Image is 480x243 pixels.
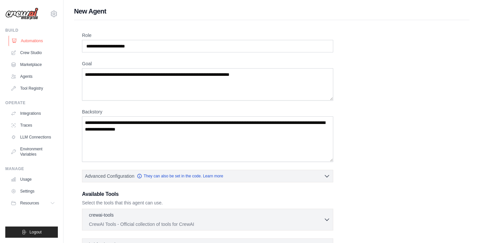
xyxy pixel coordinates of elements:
h3: Available Tools [82,190,333,198]
div: Operate [5,100,58,106]
a: Environment Variables [8,144,58,160]
div: Build [5,28,58,33]
button: crewai-tools CrewAI Tools - Official collection of tools for CrewAI [85,212,330,228]
a: Agents [8,71,58,82]
label: Role [82,32,333,39]
button: Logout [5,227,58,238]
a: Settings [8,186,58,197]
a: Integrations [8,108,58,119]
span: Advanced Configuration [85,173,134,179]
a: Automations [9,36,59,46]
img: Logo [5,8,38,20]
span: Resources [20,200,39,206]
a: They can also be set in the code. Learn more [137,173,223,179]
a: Marketplace [8,59,58,70]
a: Crew Studio [8,47,58,58]
div: Manage [5,166,58,171]
button: Resources [8,198,58,208]
p: Select the tools that this agent can use. [82,199,333,206]
label: Goal [82,60,333,67]
button: Advanced Configuration They can also be set in the code. Learn more [82,170,333,182]
a: Usage [8,174,58,185]
a: Tool Registry [8,83,58,94]
a: LLM Connections [8,132,58,142]
h1: New Agent [74,7,469,16]
label: Backstory [82,108,333,115]
span: Logout [29,229,42,235]
a: Traces [8,120,58,131]
p: crewai-tools [89,212,114,218]
p: CrewAI Tools - Official collection of tools for CrewAI [89,221,324,228]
